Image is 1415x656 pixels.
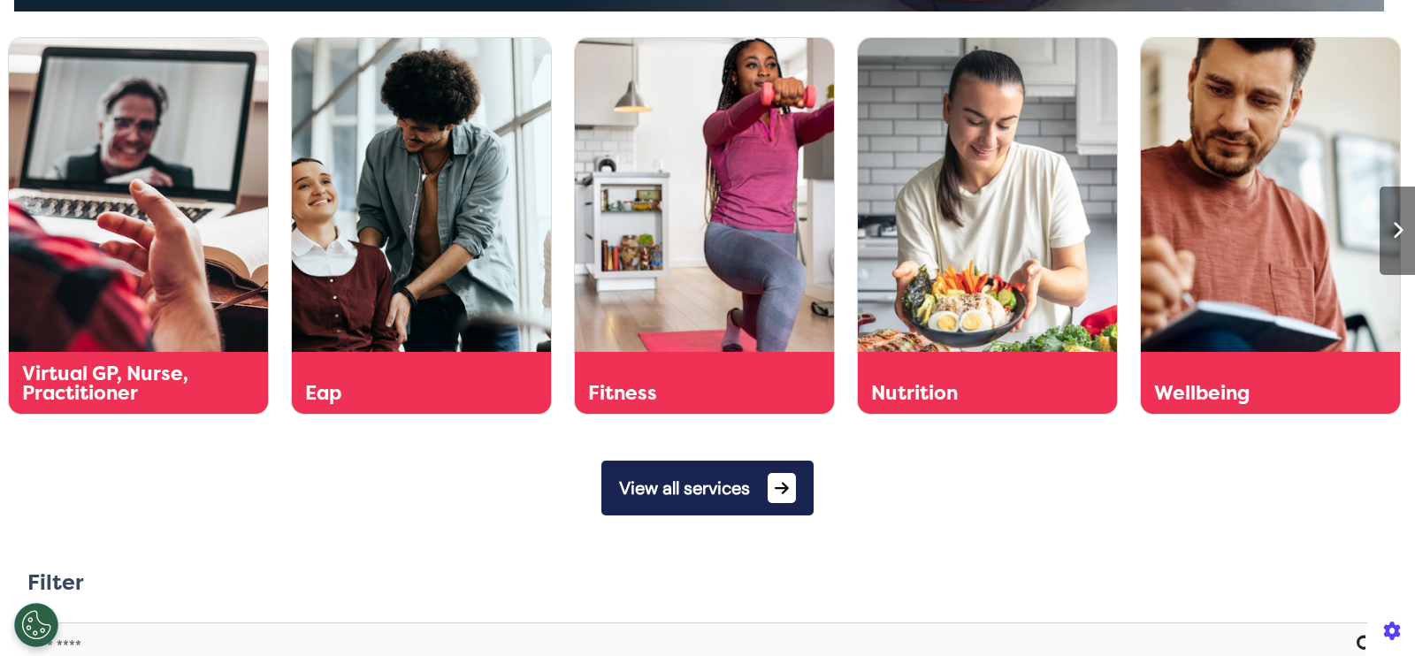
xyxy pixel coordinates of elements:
button: Open Preferences [14,603,58,647]
div: Wellbeing [1154,384,1335,403]
div: Nutrition [871,384,1052,403]
button: View all services [601,461,814,515]
div: Virtual GP, Nurse, Practitioner [22,364,203,403]
div: Eap [305,384,486,403]
h2: Filter [27,570,84,596]
div: Fitness [588,384,769,403]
